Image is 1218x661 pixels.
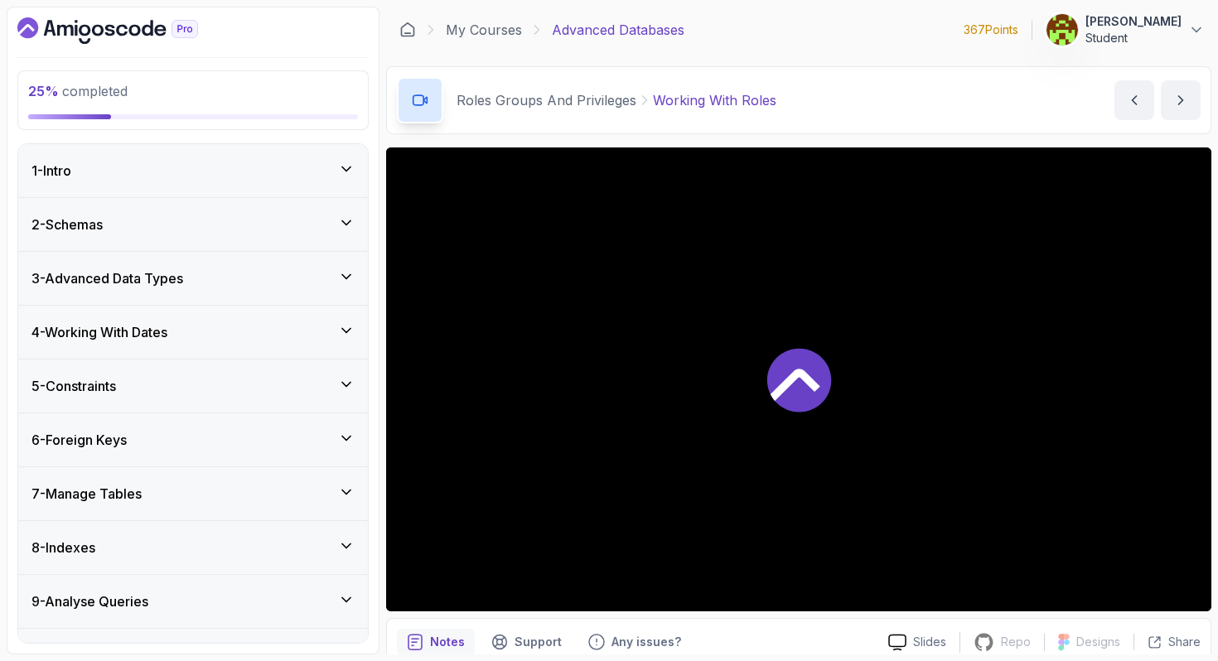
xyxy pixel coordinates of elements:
p: Student [1085,30,1182,46]
iframe: chat widget [1115,557,1218,636]
button: next content [1161,80,1201,120]
h3: 9 - Analyse Queries [31,591,148,611]
p: Designs [1076,634,1120,650]
p: Working With Roles [653,90,776,110]
h3: 5 - Constraints [31,376,116,396]
h3: 6 - Foreign Keys [31,430,127,450]
button: Share [1133,634,1201,650]
p: 367 Points [964,22,1018,38]
button: previous content [1114,80,1154,120]
a: Slides [875,634,959,651]
button: Support button [481,629,572,655]
h3: 2 - Schemas [31,215,103,234]
button: 6-Foreign Keys [18,413,368,466]
p: Advanced Databases [552,20,684,40]
p: Roles Groups And Privileges [457,90,636,110]
button: user profile image[PERSON_NAME]Student [1046,13,1205,46]
h3: 8 - Indexes [31,538,95,557]
a: Dashboard [399,22,416,38]
button: 1-Intro [18,144,368,197]
p: Slides [913,634,946,650]
button: 5-Constraints [18,359,368,413]
button: Feedback button [578,629,691,655]
p: Support [515,634,562,650]
button: 2-Schemas [18,198,368,251]
h3: 7 - Manage Tables [31,484,142,504]
button: 7-Manage Tables [18,467,368,520]
img: user profile image [1046,14,1078,46]
button: 8-Indexes [18,521,368,574]
button: 3-Advanced Data Types [18,252,368,305]
p: Any issues? [611,634,681,650]
p: Notes [430,634,465,650]
p: [PERSON_NAME] [1085,13,1182,30]
button: 4-Working With Dates [18,306,368,359]
span: completed [28,83,128,99]
h3: 3 - Advanced Data Types [31,268,183,288]
span: 25 % [28,83,59,99]
h3: 1 - Intro [31,161,71,181]
a: My Courses [446,20,522,40]
button: 9-Analyse Queries [18,575,368,628]
a: Dashboard [17,17,236,44]
p: Repo [1001,634,1031,650]
h3: 4 - Working With Dates [31,322,167,342]
button: notes button [397,629,475,655]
